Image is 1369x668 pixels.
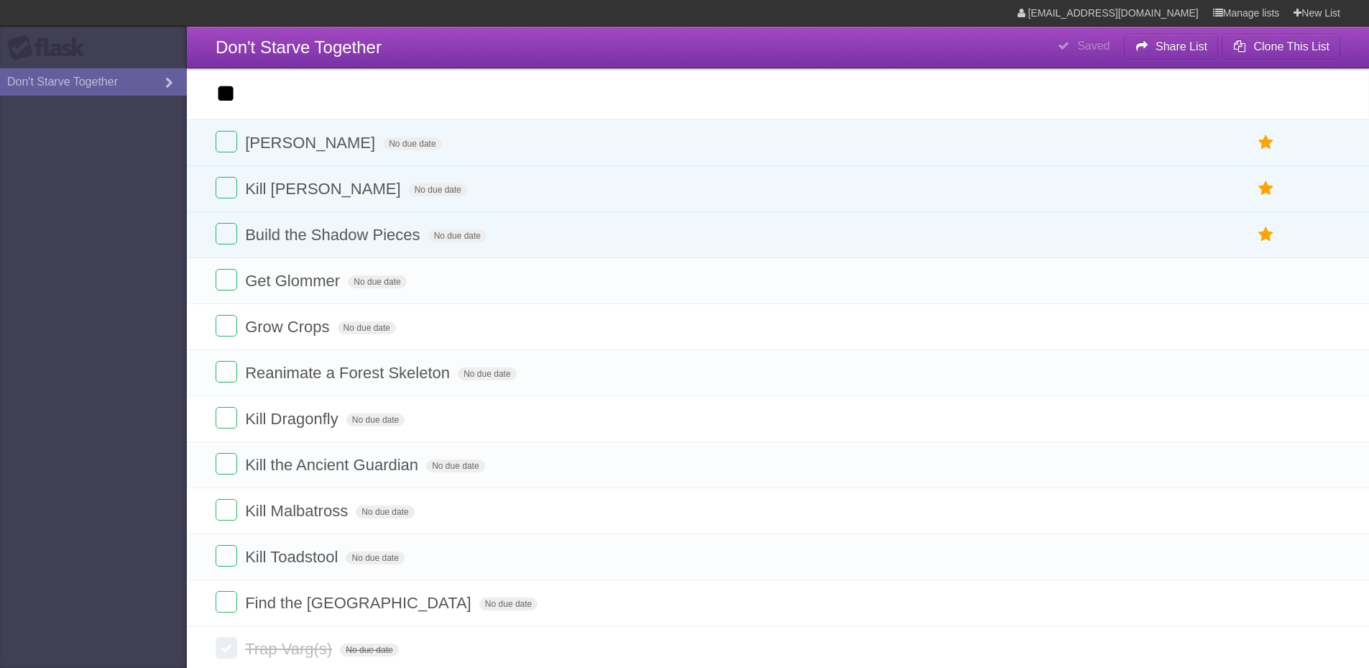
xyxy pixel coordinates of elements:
[245,226,423,244] span: Build the Shadow Pieces
[1077,40,1110,52] b: Saved
[216,591,237,613] label: Done
[245,134,379,152] span: [PERSON_NAME]
[216,223,237,244] label: Done
[1253,40,1329,52] b: Clone This List
[216,407,237,429] label: Done
[409,183,467,196] span: No due date
[216,453,237,475] label: Done
[1253,131,1280,155] label: Star task
[216,315,237,337] label: Done
[426,459,484,472] span: No due date
[1222,34,1340,60] button: Clone This List
[1253,223,1280,247] label: Star task
[479,598,538,610] span: No due date
[245,502,351,520] span: Kill Malbatross
[428,229,487,242] span: No due date
[216,545,237,567] label: Done
[346,552,404,564] span: No due date
[216,637,237,659] label: Done
[216,361,237,383] label: Done
[7,35,93,61] div: Flask
[356,505,414,518] span: No due date
[348,275,406,288] span: No due date
[245,640,336,658] span: Trap Varg(s)
[216,177,237,198] label: Done
[383,137,441,150] span: No due date
[216,131,237,152] label: Done
[458,367,516,380] span: No due date
[1253,177,1280,201] label: Star task
[338,321,396,334] span: No due date
[245,456,422,474] span: Kill the Ancient Guardian
[245,180,404,198] span: Kill [PERSON_NAME]
[216,269,237,290] label: Done
[216,37,382,57] span: Don't Starve Together
[245,364,453,382] span: Reanimate a Forest Skeleton
[245,594,475,612] span: Find the [GEOGRAPHIC_DATA]
[346,413,405,426] span: No due date
[340,644,398,656] span: No due date
[216,499,237,521] label: Done
[1124,34,1219,60] button: Share List
[1156,40,1207,52] b: Share List
[245,272,344,290] span: Get Glommer
[245,410,342,428] span: Kill Dragonfly
[245,318,333,336] span: Grow Crops
[245,548,341,566] span: Kill Toadstool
